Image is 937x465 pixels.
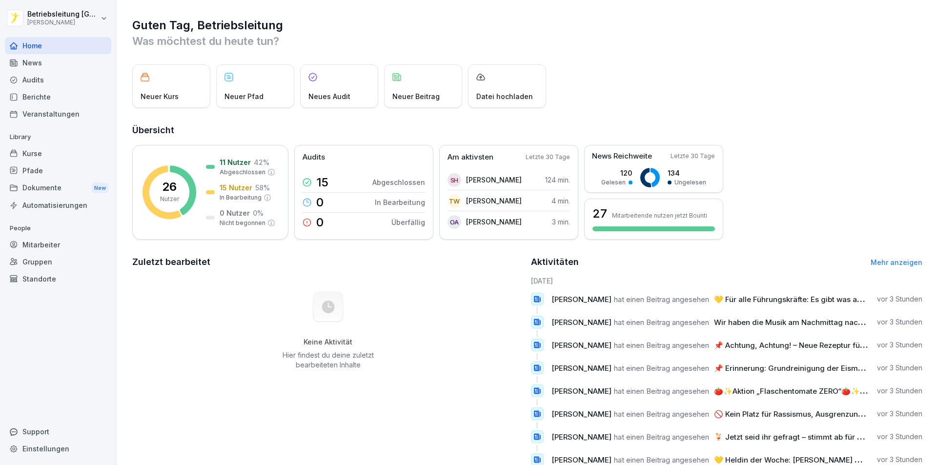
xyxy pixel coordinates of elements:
p: Abgeschlossen [372,177,425,187]
a: Automatisierungen [5,197,111,214]
p: [PERSON_NAME] [466,196,522,206]
span: [PERSON_NAME] [551,386,611,396]
a: Veranstaltungen [5,105,111,122]
p: News Reichweite [592,151,652,162]
span: [PERSON_NAME] [551,455,611,465]
a: Mehr anzeigen [871,258,922,266]
div: Dokumente [5,179,111,197]
a: DokumenteNew [5,179,111,197]
p: In Bearbeitung [375,197,425,207]
p: vor 3 Stunden [877,363,922,373]
a: Pfade [5,162,111,179]
span: hat einen Beitrag angesehen [614,386,709,396]
p: Gelesen [601,178,626,187]
a: Mitarbeiter [5,236,111,253]
p: 3 min. [552,217,570,227]
h2: Übersicht [132,123,922,137]
p: In Bearbeitung [220,193,262,202]
span: hat einen Beitrag angesehen [614,432,709,442]
div: New [92,182,108,194]
p: Nutzer [160,195,179,203]
p: 15 [316,177,328,188]
p: 0 Nutzer [220,208,250,218]
p: Neues Audit [308,91,350,101]
a: Audits [5,71,111,88]
div: SH [448,173,461,187]
p: Datei hochladen [476,91,533,101]
div: TW [448,194,461,208]
p: 58 % [255,182,270,193]
a: News [5,54,111,71]
p: vor 3 Stunden [877,409,922,419]
p: [PERSON_NAME] [27,19,99,26]
p: vor 3 Stunden [877,317,922,327]
div: Kurse [5,145,111,162]
div: Support [5,423,111,440]
a: Einstellungen [5,440,111,457]
h6: [DATE] [531,276,923,286]
span: [PERSON_NAME] [551,318,611,327]
p: Überfällig [391,217,425,227]
p: People [5,221,111,236]
p: Audits [303,152,325,163]
p: Letzte 30 Tage [671,152,715,161]
p: 120 [601,168,632,178]
p: [PERSON_NAME] [466,175,522,185]
p: 0 [316,217,324,228]
a: Gruppen [5,253,111,270]
p: Neuer Beitrag [392,91,440,101]
a: Berichte [5,88,111,105]
p: Abgeschlossen [220,168,265,177]
p: [PERSON_NAME] [466,217,522,227]
h3: 27 [592,205,607,222]
p: Neuer Pfad [224,91,264,101]
span: [PERSON_NAME] [551,432,611,442]
span: [PERSON_NAME] [551,409,611,419]
p: Am aktivsten [448,152,493,163]
p: 4 min. [551,196,570,206]
p: Ungelesen [674,178,706,187]
p: 124 min. [545,175,570,185]
p: vor 3 Stunden [877,340,922,350]
p: 15 Nutzer [220,182,252,193]
p: 0 [316,197,324,208]
p: 134 [668,168,706,178]
h1: Guten Tag, Betriebsleitung [132,18,922,33]
p: vor 3 Stunden [877,455,922,465]
p: vor 3 Stunden [877,294,922,304]
p: 26 [162,181,177,193]
p: vor 3 Stunden [877,432,922,442]
p: 11 Nutzer [220,157,251,167]
p: Was möchtest du heute tun? [132,33,922,49]
p: Neuer Kurs [141,91,179,101]
p: Betriebsleitung [GEOGRAPHIC_DATA] [27,10,99,19]
span: hat einen Beitrag angesehen [614,295,709,304]
p: Hier findest du deine zuletzt bearbeiteten Inhalte [279,350,377,370]
span: hat einen Beitrag angesehen [614,455,709,465]
span: hat einen Beitrag angesehen [614,364,709,373]
a: Home [5,37,111,54]
div: OA [448,215,461,229]
span: [PERSON_NAME] [551,341,611,350]
span: hat einen Beitrag angesehen [614,409,709,419]
span: hat einen Beitrag angesehen [614,318,709,327]
div: Standorte [5,270,111,287]
p: Mitarbeitende nutzen jetzt Bounti [612,212,707,219]
h2: Zuletzt bearbeitet [132,255,524,269]
p: 42 % [254,157,269,167]
p: Nicht begonnen [220,219,265,227]
h2: Aktivitäten [531,255,579,269]
p: 0 % [253,208,264,218]
span: [PERSON_NAME] [551,364,611,373]
h5: Keine Aktivität [279,338,377,346]
p: Letzte 30 Tage [526,153,570,162]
